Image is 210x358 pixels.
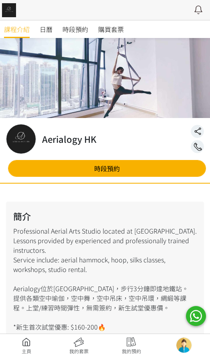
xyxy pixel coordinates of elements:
span: 時段預約 [63,24,88,34]
a: 時段預約 [8,160,206,177]
a: 日曆 [40,20,52,38]
h2: Aerialogy HK [42,132,97,146]
span: 課程介紹 [4,24,30,34]
span: 日曆 [40,24,52,34]
h2: 簡介 [13,210,197,223]
a: 課程介紹 [4,20,30,38]
a: 購買套票 [98,20,124,38]
span: 購買套票 [98,24,124,34]
a: 時段預約 [63,20,88,38]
